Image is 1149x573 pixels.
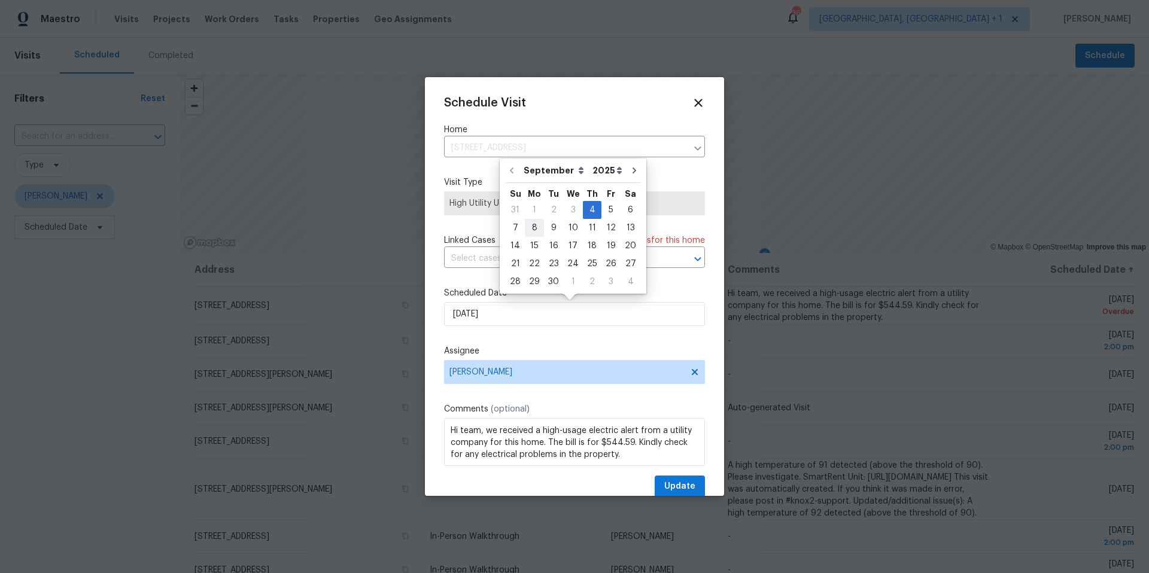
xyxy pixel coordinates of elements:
div: Thu Oct 02 2025 [583,273,601,291]
label: Home [444,124,705,136]
div: 3 [563,202,583,218]
select: Year [589,161,625,179]
div: 26 [601,255,621,272]
div: Sat Sep 27 2025 [621,255,640,273]
abbr: Sunday [510,190,521,198]
div: Tue Sep 23 2025 [544,255,563,273]
div: 16 [544,237,563,254]
div: Sun Sep 07 2025 [506,219,525,237]
span: Linked Cases [444,234,496,246]
div: 12 [601,220,621,236]
div: 3 [601,273,621,290]
div: 18 [583,237,601,254]
div: 22 [525,255,544,272]
span: Close [692,96,705,109]
div: Fri Sep 26 2025 [601,255,621,273]
label: Comments [444,403,705,415]
div: 5 [601,202,621,218]
div: 25 [583,255,601,272]
abbr: Thursday [586,190,598,198]
div: 9 [544,220,563,236]
div: Mon Sep 08 2025 [525,219,544,237]
div: 15 [525,237,544,254]
div: 30 [544,273,563,290]
button: Update [655,476,705,498]
div: Wed Sep 03 2025 [563,201,583,219]
abbr: Wednesday [567,190,580,198]
div: Fri Oct 03 2025 [601,273,621,291]
div: Thu Sep 11 2025 [583,219,601,237]
div: Tue Sep 30 2025 [544,273,563,291]
div: 8 [525,220,544,236]
label: Scheduled Date [444,287,705,299]
abbr: Tuesday [548,190,559,198]
div: Fri Sep 12 2025 [601,219,621,237]
span: High Utility Usage [449,197,700,209]
div: Sun Aug 31 2025 [506,201,525,219]
button: Open [689,251,706,267]
div: Sat Oct 04 2025 [621,273,640,291]
button: Go to next month [625,159,643,182]
div: Mon Sep 29 2025 [525,273,544,291]
div: Fri Sep 05 2025 [601,201,621,219]
div: 23 [544,255,563,272]
div: 19 [601,237,621,254]
div: Sun Sep 21 2025 [506,255,525,273]
textarea: Hi team, we received a high-usage electric alert from a utility company for this home. The bill i... [444,418,705,466]
div: 13 [621,220,640,236]
input: Select cases [444,249,671,268]
div: 10 [563,220,583,236]
div: Sat Sep 13 2025 [621,219,640,237]
abbr: Saturday [625,190,636,198]
div: Mon Sep 01 2025 [525,201,544,219]
div: 6 [621,202,640,218]
div: 11 [583,220,601,236]
div: 21 [506,255,525,272]
div: Wed Oct 01 2025 [563,273,583,291]
div: Wed Sep 10 2025 [563,219,583,237]
div: Wed Sep 24 2025 [563,255,583,273]
input: Enter in an address [444,139,687,157]
div: 7 [506,220,525,236]
div: Sat Sep 06 2025 [621,201,640,219]
div: Thu Sep 25 2025 [583,255,601,273]
div: 2 [583,273,601,290]
div: Mon Sep 15 2025 [525,237,544,255]
span: Schedule Visit [444,97,526,109]
span: (optional) [491,405,530,413]
label: Visit Type [444,176,705,188]
div: 14 [506,237,525,254]
button: Go to previous month [503,159,521,182]
div: 4 [621,273,640,290]
span: Update [664,479,695,494]
div: 17 [563,237,583,254]
div: 1 [525,202,544,218]
div: Tue Sep 16 2025 [544,237,563,255]
abbr: Monday [528,190,541,198]
div: Sat Sep 20 2025 [621,237,640,255]
div: Tue Sep 09 2025 [544,219,563,237]
div: 2 [544,202,563,218]
label: Assignee [444,345,705,357]
select: Month [521,161,589,179]
div: 29 [525,273,544,290]
div: Mon Sep 22 2025 [525,255,544,273]
abbr: Friday [607,190,615,198]
div: Fri Sep 19 2025 [601,237,621,255]
div: Thu Sep 18 2025 [583,237,601,255]
div: 1 [563,273,583,290]
div: 27 [621,255,640,272]
div: 4 [583,202,601,218]
div: 20 [621,237,640,254]
div: 28 [506,273,525,290]
div: Wed Sep 17 2025 [563,237,583,255]
div: 24 [563,255,583,272]
div: 31 [506,202,525,218]
div: Tue Sep 02 2025 [544,201,563,219]
div: Thu Sep 04 2025 [583,201,601,219]
input: M/D/YYYY [444,302,705,326]
span: [PERSON_NAME] [449,367,684,377]
div: Sun Sep 14 2025 [506,237,525,255]
div: Sun Sep 28 2025 [506,273,525,291]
